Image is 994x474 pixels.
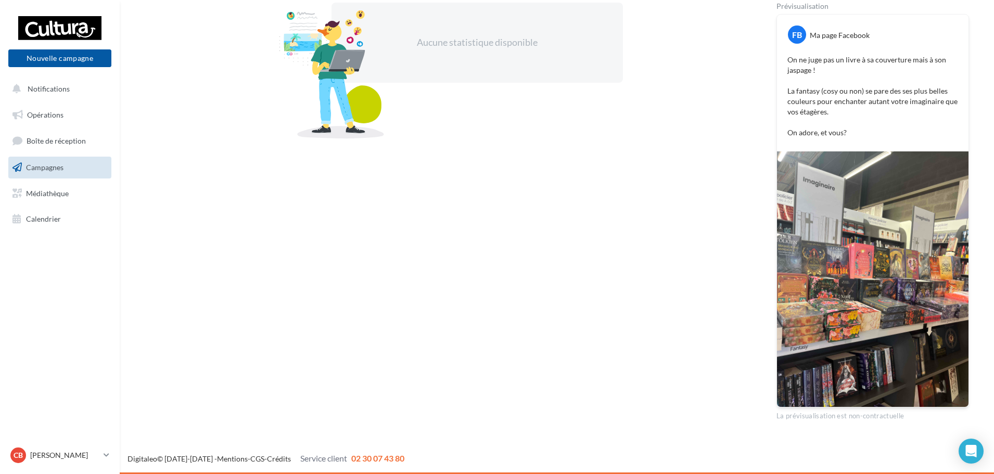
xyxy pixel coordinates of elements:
[128,454,157,463] a: Digitaleo
[267,454,291,463] a: Crédits
[6,208,113,230] a: Calendrier
[6,183,113,204] a: Médiathèque
[217,454,248,463] a: Mentions
[27,110,63,119] span: Opérations
[30,450,99,460] p: [PERSON_NAME]
[27,136,86,145] span: Boîte de réception
[365,36,590,49] div: Aucune statistique disponible
[26,188,69,197] span: Médiathèque
[28,84,70,93] span: Notifications
[6,130,113,152] a: Boîte de réception
[14,450,23,460] span: CB
[6,78,109,100] button: Notifications
[6,104,113,126] a: Opérations
[26,214,61,223] span: Calendrier
[810,30,870,41] div: Ma page Facebook
[128,454,404,463] span: © [DATE]-[DATE] - - -
[776,407,969,421] div: La prévisualisation est non-contractuelle
[788,25,806,44] div: FB
[26,163,63,172] span: Campagnes
[351,453,404,463] span: 02 30 07 43 80
[250,454,264,463] a: CGS
[6,157,113,178] a: Campagnes
[787,55,958,138] p: On ne juge pas un livre à sa couverture mais à son jaspage ! La fantasy (cosy ou non) se pare des...
[300,453,347,463] span: Service client
[8,445,111,465] a: CB [PERSON_NAME]
[959,439,984,464] div: Open Intercom Messenger
[8,49,111,67] button: Nouvelle campagne
[776,3,969,10] div: Prévisualisation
